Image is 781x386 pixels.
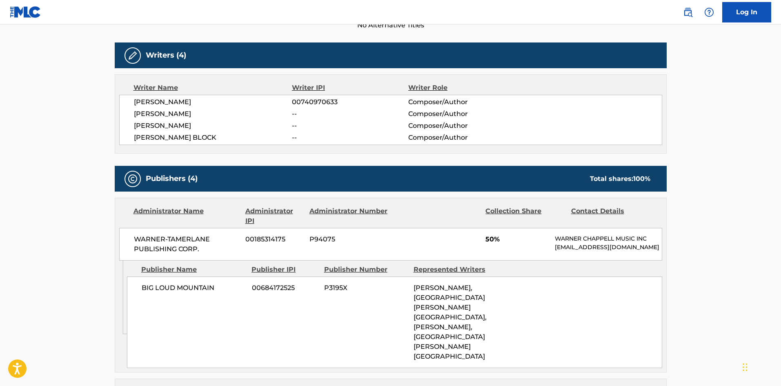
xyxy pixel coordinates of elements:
span: P3195X [324,283,407,293]
div: Administrator Number [309,206,389,226]
div: Collection Share [485,206,565,226]
div: Writer Name [134,83,292,93]
div: Administrator Name [134,206,239,226]
span: -- [292,109,408,119]
span: Composer/Author [408,121,514,131]
span: No Alternative Titles [115,20,667,30]
span: BIG LOUD MOUNTAIN [142,283,246,293]
div: Publisher Name [141,265,245,274]
div: Represented Writers [414,265,497,274]
p: [EMAIL_ADDRESS][DOMAIN_NAME] [555,243,661,252]
span: 00684172525 [252,283,318,293]
span: 00740970633 [292,97,408,107]
div: Writer Role [408,83,514,93]
div: Publisher Number [324,265,407,274]
img: Publishers [128,174,138,184]
img: help [704,7,714,17]
span: [PERSON_NAME] [134,97,292,107]
span: [PERSON_NAME] BLOCK [134,133,292,143]
span: [PERSON_NAME], [GEOGRAPHIC_DATA][PERSON_NAME][GEOGRAPHIC_DATA], [PERSON_NAME], [GEOGRAPHIC_DATA][... [414,284,487,360]
span: 50% [485,234,549,244]
div: Drag [743,355,748,379]
span: 100 % [633,175,650,183]
div: Total shares: [590,174,650,184]
iframe: Chat Widget [740,347,781,386]
span: Composer/Author [408,97,514,107]
a: Public Search [680,4,696,20]
span: Composer/Author [408,109,514,119]
img: Writers [128,51,138,60]
div: Publisher IPI [251,265,318,274]
span: -- [292,121,408,131]
div: Contact Details [571,206,650,226]
span: [PERSON_NAME] [134,109,292,119]
span: 00185314175 [245,234,303,244]
img: MLC Logo [10,6,41,18]
div: Help [701,4,717,20]
span: -- [292,133,408,143]
div: Writer IPI [292,83,408,93]
h5: Publishers (4) [146,174,198,183]
img: search [683,7,693,17]
p: WARNER CHAPPELL MUSIC INC [555,234,661,243]
span: Composer/Author [408,133,514,143]
h5: Writers (4) [146,51,186,60]
a: Log In [722,2,771,22]
div: Administrator IPI [245,206,303,226]
span: P94075 [309,234,389,244]
span: WARNER-TAMERLANE PUBLISHING CORP. [134,234,240,254]
span: [PERSON_NAME] [134,121,292,131]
